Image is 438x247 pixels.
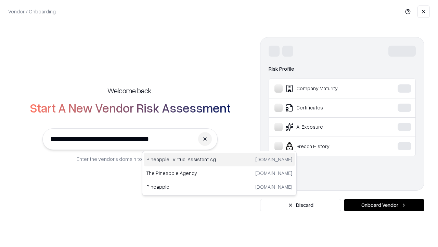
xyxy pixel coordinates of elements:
p: [DOMAIN_NAME] [255,183,292,190]
div: AI Exposure [274,123,377,131]
p: Pineapple | Virtual Assistant Agency [146,156,219,163]
button: Discard [260,199,341,211]
div: Certificates [274,104,377,112]
h2: Start A New Vendor Risk Assessment [30,101,231,115]
div: Suggestions [142,151,297,196]
p: Vendor / Onboarding [8,8,56,15]
div: Breach History [274,142,377,150]
p: Pineapple [146,183,219,190]
button: Onboard Vendor [344,199,424,211]
p: Enter the vendor’s domain to begin onboarding [77,155,183,163]
p: The Pineapple Agency [146,169,219,177]
div: Company Maturity [274,84,377,93]
h5: Welcome back, [107,86,153,95]
p: [DOMAIN_NAME] [255,156,292,163]
div: Risk Profile [269,65,416,73]
p: [DOMAIN_NAME] [255,169,292,177]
